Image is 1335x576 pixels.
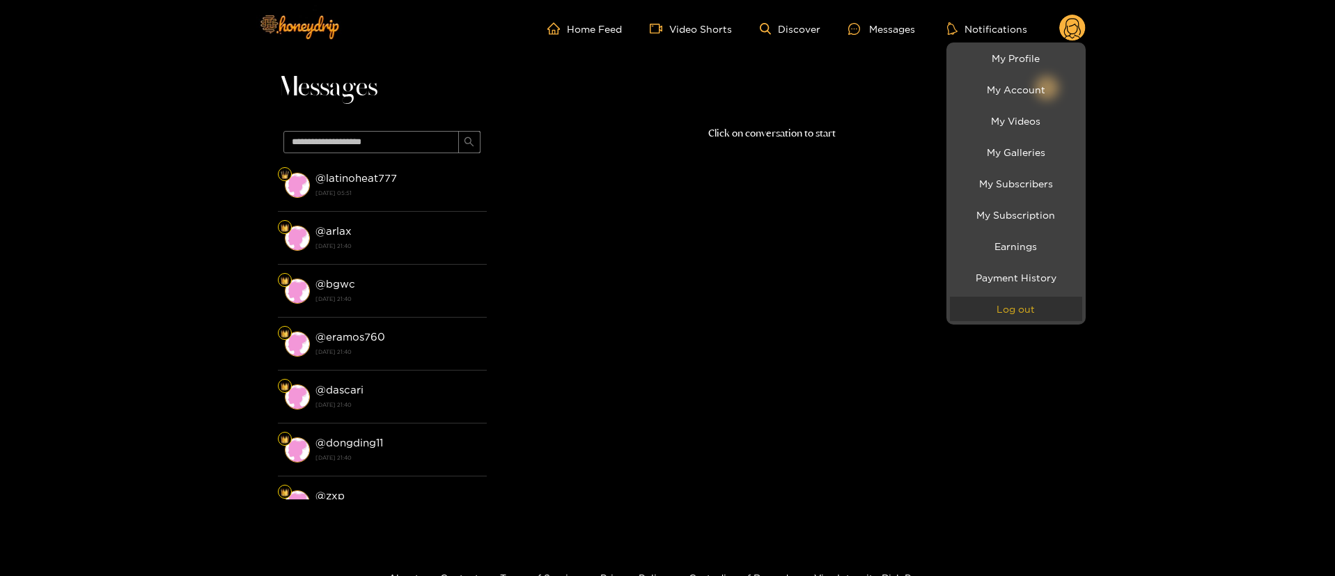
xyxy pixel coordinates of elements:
[950,171,1082,196] a: My Subscribers
[950,297,1082,321] button: Log out
[950,265,1082,290] a: Payment History
[950,140,1082,164] a: My Galleries
[950,77,1082,102] a: My Account
[950,46,1082,70] a: My Profile
[950,203,1082,227] a: My Subscription
[950,234,1082,258] a: Earnings
[950,109,1082,133] a: My Videos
